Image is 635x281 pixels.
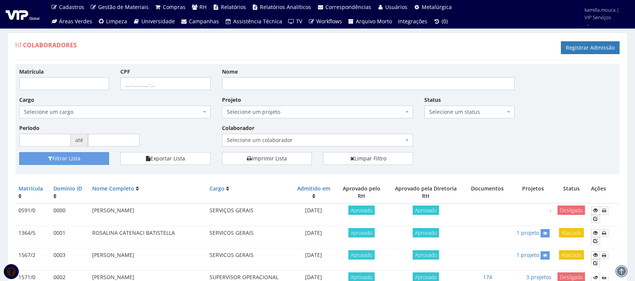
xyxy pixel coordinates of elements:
a: Assistência Técnica [222,14,285,29]
img: logo [6,9,39,20]
a: Integrações [395,14,430,29]
a: Áreas Verdes [48,14,95,29]
a: Cargo [210,185,225,192]
th: Status [554,182,588,203]
span: kamilla.moura | VIP Serviços [585,6,625,21]
span: Cadastros [59,3,84,11]
span: Aprovado [413,250,439,260]
span: Integrações [398,18,427,25]
span: Aprovado [413,228,439,237]
td: 0591/0 [15,203,50,226]
span: Campanhas [189,18,219,25]
td: [PERSON_NAME] [89,203,207,226]
td: [DATE] [292,226,335,248]
label: Status [424,96,441,104]
span: Áreas Verdes [59,18,92,25]
span: Workflows [316,18,342,25]
span: Compras [163,3,185,11]
label: Cargo [19,96,34,104]
span: Selecione um cargo [19,106,211,118]
a: Universidade [130,14,178,29]
label: Projeto [222,96,241,104]
a: Workflows [305,14,345,29]
input: ___.___.___-__ [120,77,210,90]
th: Projetos [511,182,554,203]
a: 3 projetos [526,273,551,281]
button: Filtrar Lista [19,152,109,165]
span: RH [199,3,207,11]
a: Arquivo Morto [345,14,395,29]
a: Limpar Filtro [323,152,413,165]
label: Colaborador [222,124,254,132]
label: Nome [222,68,238,76]
td: SERVICOS GERAIS [207,248,292,270]
span: Aprovado [348,205,375,215]
label: CPF [120,68,130,76]
span: Selecione um colaborador [227,136,404,144]
span: até [71,134,88,147]
a: 1 projeto [517,229,539,236]
span: Assistência Técnica [233,18,282,25]
span: Metalúrgica [422,3,452,11]
span: TV [296,18,302,25]
span: Selecione um cargo [24,108,201,116]
span: Selecione um colaborador [222,134,413,147]
td: 0000 [50,203,89,226]
label: Período [19,124,39,132]
td: ROSALINA CATENACI BATISTELLA [89,226,207,248]
span: (0) [442,18,448,25]
span: Selecione um status [424,106,514,118]
a: TV [285,14,305,29]
span: Aprovado [413,205,439,215]
a: Matrícula [18,185,43,192]
th: Aprovado pela Diretoria RH [388,182,464,203]
span: Correspondências [325,3,371,11]
a: (0) [430,14,451,29]
a: Admitido em [297,185,330,192]
span: Usuários [385,3,407,11]
span: Desligado [558,205,585,215]
span: Aprovado [348,228,375,237]
td: 0001 [50,226,89,248]
a: Limpeza [95,14,131,29]
span: Arquivo Morto [356,18,392,25]
span: Relatórios [221,3,246,11]
th: Ações [588,182,620,203]
a: Imprimir Lista [222,152,312,165]
span: Relatórios Analíticos [260,3,311,11]
a: Registrar Admissão [561,41,620,54]
td: SERVICOS GERAIS [207,226,292,248]
a: Nome Completo [92,185,134,192]
a: Domínio ID [53,185,82,192]
span: Universidade [141,18,175,25]
span: Selecione um status [429,108,505,116]
td: 1567/2 [15,248,50,270]
td: SERVIÇOS GERAIS [207,203,292,226]
span: Limpeza [106,18,127,25]
a: Campanhas [178,14,222,29]
td: 1364/5 [15,226,50,248]
th: Documentos [464,182,512,203]
a: 1 projeto [517,251,539,258]
td: [DATE] [292,203,335,226]
span: Afastado [559,250,584,260]
span: Afastado [559,228,584,237]
td: [PERSON_NAME] [89,248,207,270]
td: 0003 [50,248,89,270]
span: Aprovado [348,250,375,260]
th: Aprovado pelo RH [335,182,387,203]
label: Matrícula [19,68,44,76]
td: [DATE] [292,248,335,270]
span: Selecione um projeto [222,106,413,118]
span: Gestão de Materiais [98,3,149,11]
span: Selecione um projeto [227,108,404,116]
span: Colaboradores [23,41,77,49]
td: - [511,203,554,226]
button: Exportar Lista [120,152,210,165]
